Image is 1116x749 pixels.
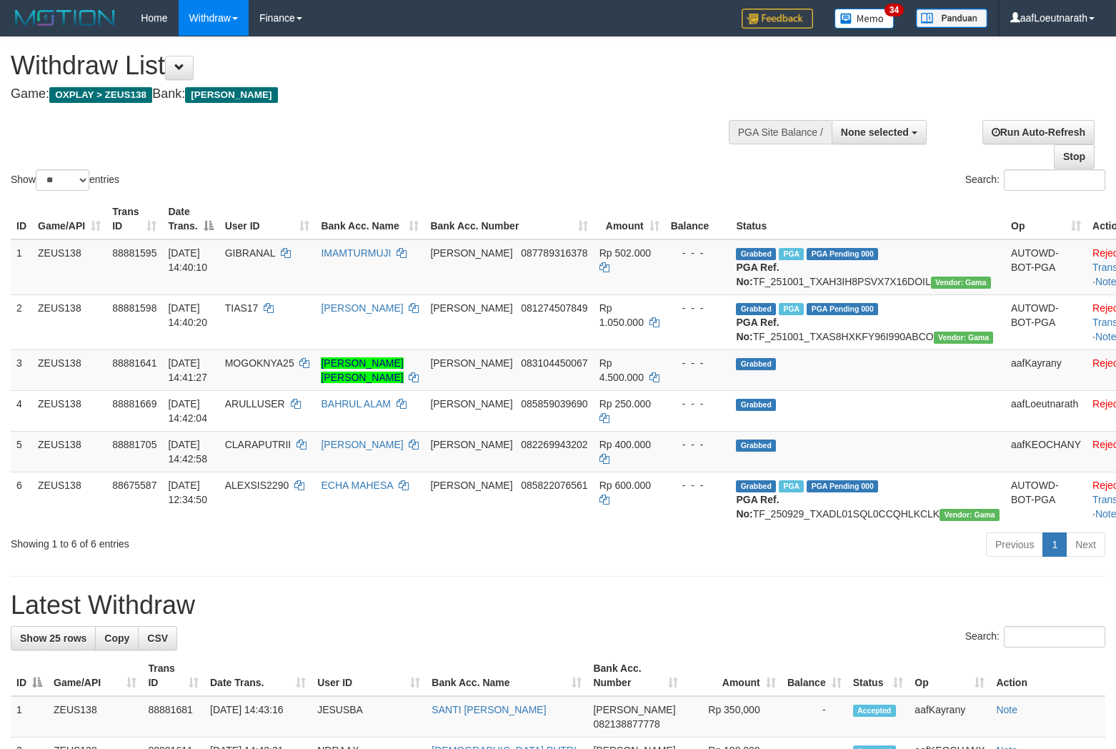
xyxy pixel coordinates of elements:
span: Grabbed [736,358,776,370]
img: panduan.png [916,9,987,28]
span: Grabbed [736,480,776,492]
span: Copy 082269943202 to clipboard [521,439,587,450]
span: 88881669 [112,398,156,410]
span: [PERSON_NAME] [430,439,512,450]
td: ZEUS138 [32,390,106,431]
td: 88881681 [142,696,204,738]
b: PGA Ref. No: [736,262,779,287]
td: 1 [11,239,32,295]
th: Status: activate to sort column ascending [847,655,910,696]
th: Game/API: activate to sort column ascending [32,199,106,239]
span: OXPLAY > ZEUS138 [49,87,152,103]
span: [DATE] 14:41:27 [168,357,207,383]
span: Vendor URL: https://trx31.1velocity.biz [934,332,994,344]
td: TF_251001_TXAH3IH8PSVX7X16DOIL [730,239,1005,295]
th: Bank Acc. Name: activate to sort column ascending [426,655,587,696]
td: ZEUS138 [32,472,106,527]
th: User ID: activate to sort column ascending [312,655,426,696]
div: Showing 1 to 6 of 6 entries [11,531,454,551]
td: aafLoeutnarath [1005,390,1087,431]
td: 3 [11,349,32,390]
span: PGA Pending [807,248,878,260]
a: BAHRUL ALAM [321,398,391,410]
div: - - - [671,478,725,492]
span: Copy 083104450067 to clipboard [521,357,587,369]
span: [PERSON_NAME] [430,398,512,410]
th: Trans ID: activate to sort column ascending [106,199,162,239]
label: Show entries [11,169,119,191]
th: Bank Acc. Number: activate to sort column ascending [587,655,684,696]
img: Button%20Memo.svg [834,9,895,29]
td: AUTOWD-BOT-PGA [1005,294,1087,349]
td: ZEUS138 [32,239,106,295]
span: Marked by aafsolysreylen [779,248,804,260]
th: Trans ID: activate to sort column ascending [142,655,204,696]
span: Rp 600.000 [599,480,651,491]
th: Game/API: activate to sort column ascending [48,655,142,696]
input: Search: [1004,626,1105,648]
span: 88675587 [112,480,156,491]
a: IMAMTURMUJI [321,247,391,259]
span: [PERSON_NAME] [593,704,675,715]
h1: Latest Withdraw [11,591,1105,620]
a: Show 25 rows [11,626,96,650]
th: Date Trans.: activate to sort column ascending [204,655,312,696]
img: MOTION_logo.png [11,7,119,29]
span: ALEXSIS2290 [225,480,289,491]
td: TF_251001_TXAS8HXKFY96I990ABCO [730,294,1005,349]
a: [PERSON_NAME] [321,302,403,314]
b: PGA Ref. No: [736,494,779,520]
span: PGA Pending [807,480,878,492]
span: PGA Pending [807,303,878,315]
span: MOGOKNYA25 [225,357,294,369]
span: 88881595 [112,247,156,259]
td: JESUSBA [312,696,426,738]
span: [PERSON_NAME] [185,87,277,103]
span: Marked by aafpengsreynich [779,480,804,492]
span: [PERSON_NAME] [430,480,512,491]
span: Grabbed [736,248,776,260]
div: - - - [671,356,725,370]
span: Copy [104,633,129,644]
span: [DATE] 14:40:20 [168,302,207,328]
a: Run Auto-Refresh [982,120,1095,144]
td: ZEUS138 [48,696,142,738]
td: ZEUS138 [32,431,106,472]
a: 1 [1042,532,1067,557]
span: 34 [885,4,904,16]
span: Marked by aafsolysreylen [779,303,804,315]
label: Search: [965,169,1105,191]
td: TF_250929_TXADL01SQL0CCQHLKCLK [730,472,1005,527]
span: 88881598 [112,302,156,314]
span: [DATE] 12:34:50 [168,480,207,505]
div: - - - [671,301,725,315]
th: Op: activate to sort column ascending [909,655,990,696]
th: Balance [665,199,731,239]
span: Copy 081274507849 to clipboard [521,302,587,314]
span: [DATE] 14:42:04 [168,398,207,424]
td: 2 [11,294,32,349]
th: Balance: activate to sort column ascending [782,655,847,696]
td: 6 [11,472,32,527]
th: Amount: activate to sort column ascending [594,199,665,239]
span: Grabbed [736,303,776,315]
select: Showentries [36,169,89,191]
span: Copy 085859039690 to clipboard [521,398,587,410]
label: Search: [965,626,1105,648]
a: ECHA MAHESA [321,480,392,491]
span: Rp 4.500.000 [599,357,644,383]
div: - - - [671,397,725,411]
td: - [782,696,847,738]
span: Vendor URL: https://trx31.1velocity.biz [931,277,991,289]
img: Feedback.jpg [742,9,813,29]
td: AUTOWD-BOT-PGA [1005,239,1087,295]
th: Date Trans.: activate to sort column descending [162,199,219,239]
th: Amount: activate to sort column ascending [684,655,781,696]
th: Action [990,655,1105,696]
span: Rp 502.000 [599,247,651,259]
td: 5 [11,431,32,472]
a: Previous [986,532,1043,557]
a: [PERSON_NAME] [PERSON_NAME] [321,357,403,383]
a: [PERSON_NAME] [321,439,403,450]
a: Next [1066,532,1105,557]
